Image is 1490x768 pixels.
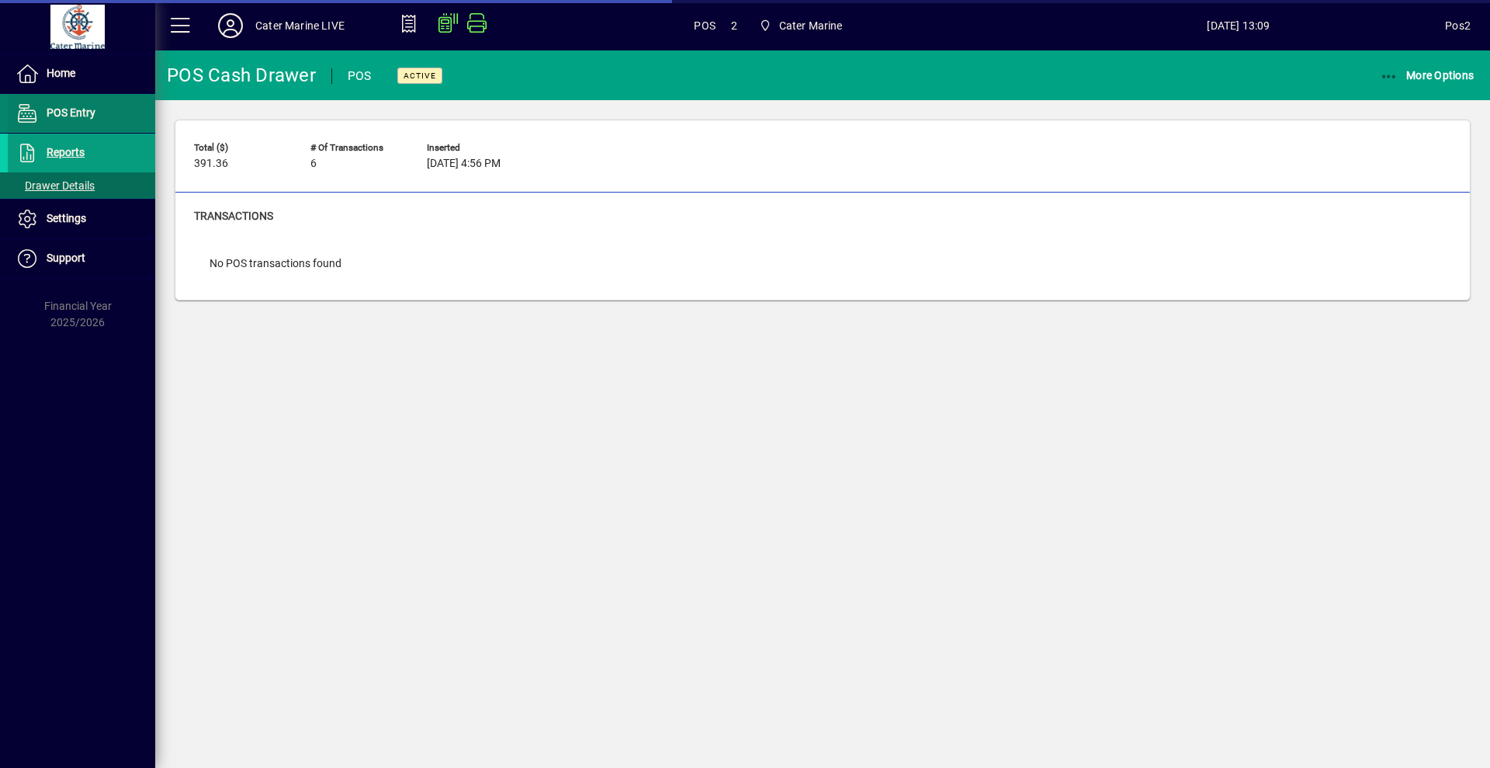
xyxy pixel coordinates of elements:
[47,212,86,224] span: Settings
[8,239,155,278] a: Support
[167,63,316,88] div: POS Cash Drawer
[194,143,287,153] span: Total ($)
[731,13,737,38] span: 2
[1445,13,1471,38] div: Pos2
[1032,13,1446,38] span: [DATE] 13:09
[427,143,520,153] span: Inserted
[8,200,155,238] a: Settings
[194,240,357,287] div: No POS transactions found
[206,12,255,40] button: Profile
[427,158,501,170] span: [DATE] 4:56 PM
[8,94,155,133] a: POS Entry
[694,13,716,38] span: POS
[47,146,85,158] span: Reports
[1376,61,1478,89] button: More Options
[47,252,85,264] span: Support
[255,13,345,38] div: Cater Marine LIVE
[404,71,436,81] span: Active
[47,106,95,119] span: POS Entry
[779,13,843,38] span: Cater Marine
[348,64,372,89] div: POS
[47,67,75,79] span: Home
[16,179,95,192] span: Drawer Details
[310,158,317,170] span: 6
[194,158,228,170] span: 391.36
[753,12,849,40] span: Cater Marine
[8,172,155,199] a: Drawer Details
[194,210,273,222] span: Transactions
[8,54,155,93] a: Home
[310,143,404,153] span: # of Transactions
[1380,69,1474,82] span: More Options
